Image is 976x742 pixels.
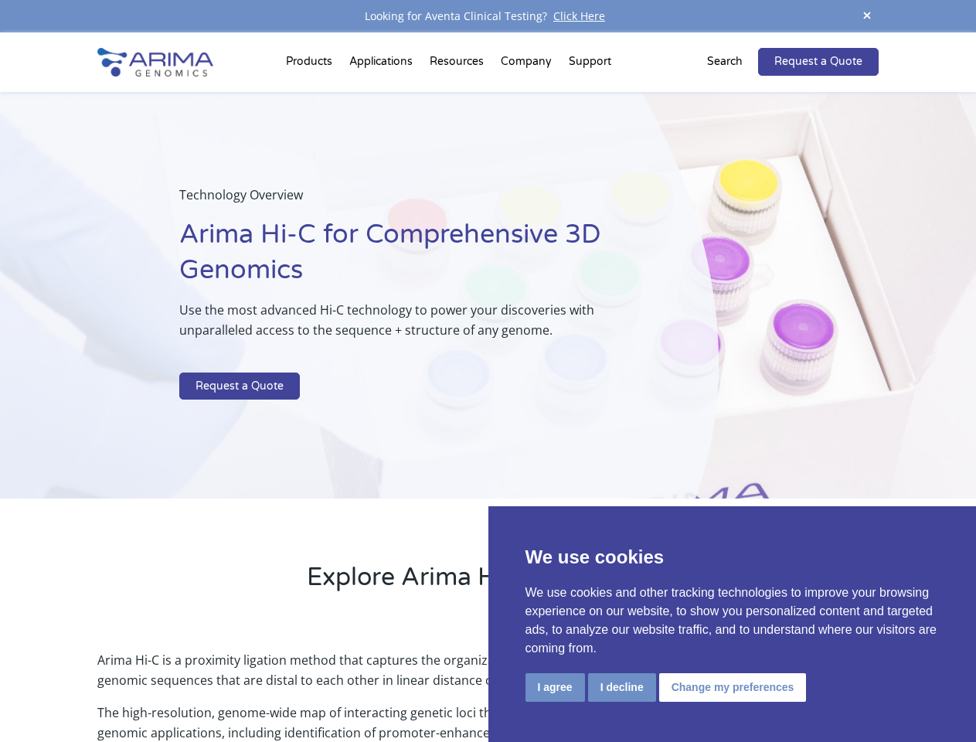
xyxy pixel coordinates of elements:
p: Arima Hi-C is a proximity ligation method that captures the organizational structure of chromatin... [97,650,878,703]
p: Technology Overview [179,185,641,217]
a: Request a Quote [179,373,300,400]
a: Click Here [547,9,611,23]
button: Change my preferences [659,673,807,702]
p: We use cookies [525,543,940,571]
a: Request a Quote [758,48,879,76]
p: We use cookies and other tracking technologies to improve your browsing experience on our website... [525,584,940,658]
button: I decline [588,673,656,702]
div: Looking for Aventa Clinical Testing? [97,6,878,26]
button: I agree [525,673,585,702]
p: Search [707,52,743,72]
p: Use the most advanced Hi-C technology to power your discoveries with unparalleled access to the s... [179,300,641,352]
h2: Explore Arima Hi-C Technology [97,560,878,607]
h1: Arima Hi-C for Comprehensive 3D Genomics [179,217,641,300]
img: Arima-Genomics-logo [97,48,213,77]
